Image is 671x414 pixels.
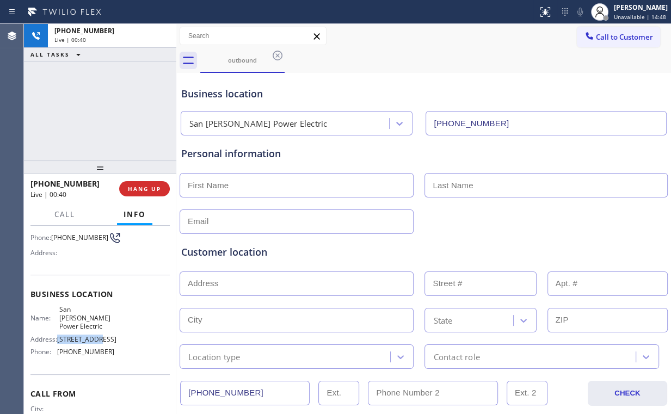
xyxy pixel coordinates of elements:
[128,185,161,193] span: HANG UP
[30,335,57,343] span: Address:
[119,181,170,196] button: HANG UP
[180,308,414,332] input: City
[30,233,51,242] span: Phone:
[51,233,108,242] span: [PHONE_NUMBER]
[30,190,66,199] span: Live | 00:40
[424,173,667,197] input: Last Name
[368,381,497,405] input: Phone Number 2
[180,27,326,45] input: Search
[188,350,241,363] div: Location type
[30,178,100,189] span: [PHONE_NUMBER]
[30,388,170,399] span: Call From
[54,36,86,44] span: Live | 00:40
[588,381,667,406] button: CHECK
[181,146,666,161] div: Personal information
[30,314,59,322] span: Name:
[30,51,70,58] span: ALL TASKS
[59,305,114,330] span: San [PERSON_NAME] Power Electric
[30,289,170,299] span: Business location
[433,314,452,326] div: State
[189,118,327,130] div: San [PERSON_NAME] Power Electric
[596,32,653,42] span: Call to Customer
[181,245,666,259] div: Customer location
[30,249,59,257] span: Address:
[180,209,414,234] input: Email
[24,48,91,61] button: ALL TASKS
[547,271,668,296] input: Apt. #
[547,308,668,332] input: ZIP
[180,381,310,405] input: Phone Number
[507,381,547,405] input: Ext. 2
[124,209,146,219] span: Info
[48,204,82,225] button: Call
[577,27,660,47] button: Call to Customer
[424,271,536,296] input: Street #
[180,271,414,296] input: Address
[433,350,479,363] div: Contact role
[30,405,59,413] span: City:
[180,173,414,197] input: First Name
[54,26,114,35] span: [PHONE_NUMBER]
[181,86,666,101] div: Business location
[426,111,666,135] input: Phone Number
[30,348,57,356] span: Phone:
[201,56,284,64] div: outbound
[572,4,588,20] button: Mute
[117,204,152,225] button: Info
[57,335,116,343] span: [STREET_ADDRESS]
[57,348,114,356] span: [PHONE_NUMBER]
[318,381,359,405] input: Ext.
[614,3,668,12] div: [PERSON_NAME]
[614,13,666,21] span: Unavailable | 14:48
[54,209,75,219] span: Call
